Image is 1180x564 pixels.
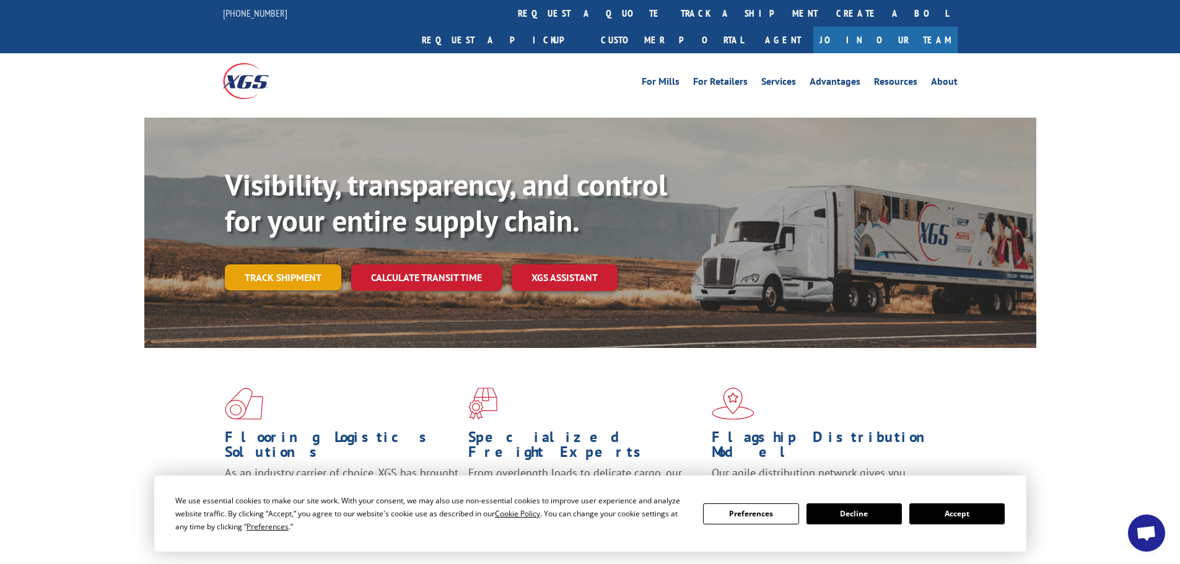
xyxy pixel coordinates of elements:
h1: Specialized Freight Experts [468,430,702,466]
a: For Retailers [693,77,748,90]
span: As an industry carrier of choice, XGS has brought innovation and dedication to flooring logistics... [225,466,458,510]
a: Resources [874,77,917,90]
div: Open chat [1128,514,1165,552]
span: Preferences [247,521,289,532]
div: We use essential cookies to make our site work. With your consent, we may also use non-essential ... [175,494,688,533]
a: Services [761,77,796,90]
a: Track shipment [225,264,341,290]
a: Agent [753,27,813,53]
img: xgs-icon-flagship-distribution-model-red [712,388,754,420]
b: Visibility, transparency, and control for your entire supply chain. [225,165,667,240]
a: Request a pickup [413,27,592,53]
a: About [931,77,958,90]
p: From overlength loads to delicate cargo, our experienced staff knows the best way to move your fr... [468,466,702,521]
div: Cookie Consent Prompt [154,475,1026,552]
img: xgs-icon-total-supply-chain-intelligence-red [225,388,263,420]
h1: Flooring Logistics Solutions [225,430,459,466]
img: xgs-icon-focused-on-flooring-red [468,388,497,420]
span: Cookie Policy [495,508,540,519]
span: Our agile distribution network gives you nationwide inventory management on demand. [712,466,940,495]
a: Customer Portal [592,27,753,53]
h1: Flagship Distribution Model [712,430,946,466]
a: XGS ASSISTANT [512,264,618,291]
a: For Mills [642,77,680,90]
a: Join Our Team [813,27,958,53]
a: Advantages [810,77,860,90]
a: Calculate transit time [351,264,502,291]
button: Decline [806,503,902,524]
button: Preferences [703,503,798,524]
button: Accept [909,503,1005,524]
a: [PHONE_NUMBER] [223,7,287,19]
